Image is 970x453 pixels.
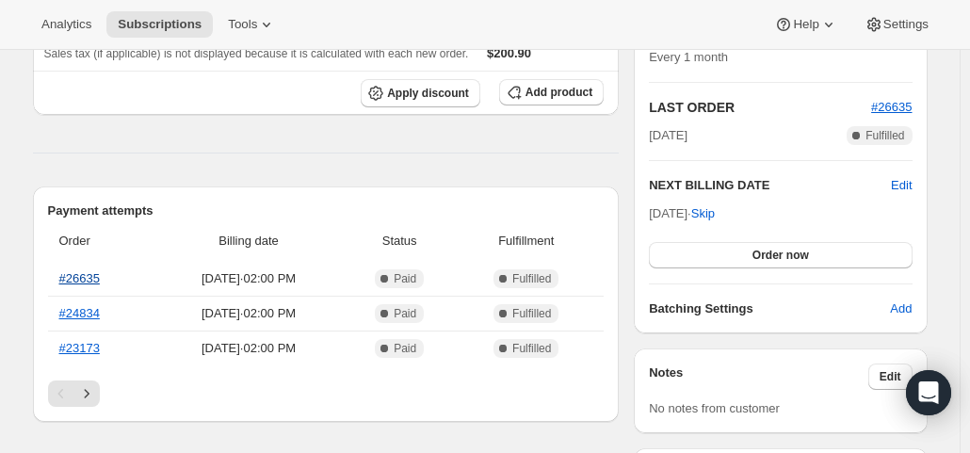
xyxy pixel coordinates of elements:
[649,126,687,145] span: [DATE]
[649,242,912,268] button: Order now
[680,199,726,229] button: Skip
[361,79,480,107] button: Apply discount
[853,11,940,38] button: Settings
[73,380,100,407] button: Next
[394,271,416,286] span: Paid
[880,369,901,384] span: Edit
[217,11,287,38] button: Tools
[394,306,416,321] span: Paid
[118,17,202,32] span: Subscriptions
[106,11,213,38] button: Subscriptions
[48,380,605,407] nav: Pagination
[649,401,780,415] span: No notes from customer
[158,339,339,358] span: [DATE] · 02:00 PM
[59,341,100,355] a: #23173
[649,206,715,220] span: [DATE] ·
[763,11,849,38] button: Help
[649,364,868,390] h3: Notes
[512,271,551,286] span: Fulfilled
[394,341,416,356] span: Paid
[871,98,912,117] button: #26635
[48,220,154,262] th: Order
[871,100,912,114] a: #26635
[793,17,818,32] span: Help
[158,232,339,251] span: Billing date
[883,17,929,32] span: Settings
[41,17,91,32] span: Analytics
[891,176,912,195] button: Edit
[158,269,339,288] span: [DATE] · 02:00 PM
[868,364,913,390] button: Edit
[879,294,923,324] button: Add
[59,271,100,285] a: #26635
[487,46,531,60] span: $200.90
[649,50,728,64] span: Every 1 month
[649,299,890,318] h6: Batching Settings
[512,341,551,356] span: Fulfilled
[525,85,592,100] span: Add product
[691,204,715,223] span: Skip
[48,202,605,220] h2: Payment attempts
[158,304,339,323] span: [DATE] · 02:00 PM
[890,299,912,318] span: Add
[906,370,951,415] div: Open Intercom Messenger
[460,232,592,251] span: Fulfillment
[44,47,469,60] span: Sales tax (if applicable) is not displayed because it is calculated with each new order.
[350,232,448,251] span: Status
[59,306,100,320] a: #24834
[387,86,469,101] span: Apply discount
[228,17,257,32] span: Tools
[649,98,871,117] h2: LAST ORDER
[30,11,103,38] button: Analytics
[752,248,809,263] span: Order now
[499,79,604,105] button: Add product
[649,176,891,195] h2: NEXT BILLING DATE
[865,128,904,143] span: Fulfilled
[512,306,551,321] span: Fulfilled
